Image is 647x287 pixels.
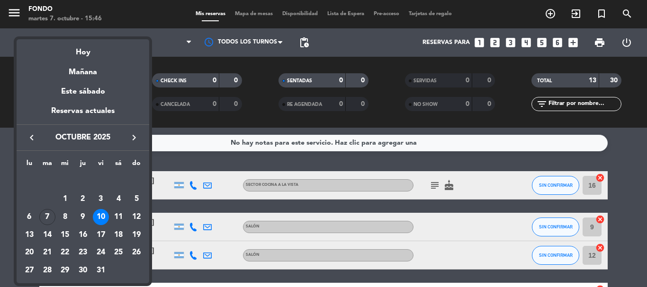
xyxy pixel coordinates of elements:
[74,226,92,244] td: 16 de octubre de 2025
[39,227,55,243] div: 14
[127,244,145,262] td: 26 de octubre de 2025
[127,191,145,209] td: 5 de octubre de 2025
[128,191,144,207] div: 5
[75,262,91,278] div: 30
[74,158,92,173] th: jueves
[56,191,74,209] td: 1 de octubre de 2025
[75,245,91,261] div: 23
[20,226,38,244] td: 13 de octubre de 2025
[57,262,73,278] div: 29
[127,208,145,226] td: 12 de octubre de 2025
[38,244,56,262] td: 21 de octubre de 2025
[128,245,144,261] div: 26
[92,226,110,244] td: 17 de octubre de 2025
[110,209,126,225] div: 11
[39,209,55,225] div: 7
[74,191,92,209] td: 2 de octubre de 2025
[56,261,74,279] td: 29 de octubre de 2025
[74,244,92,262] td: 23 de octubre de 2025
[38,261,56,279] td: 28 de octubre de 2025
[110,191,126,207] div: 4
[39,262,55,278] div: 28
[92,158,110,173] th: viernes
[56,226,74,244] td: 15 de octubre de 2025
[110,191,128,209] td: 4 de octubre de 2025
[128,209,144,225] div: 12
[127,158,145,173] th: domingo
[57,227,73,243] div: 15
[92,191,110,209] td: 3 de octubre de 2025
[75,191,91,207] div: 2
[21,262,37,278] div: 27
[38,208,56,226] td: 7 de octubre de 2025
[110,227,126,243] div: 18
[21,209,37,225] div: 6
[57,191,73,207] div: 1
[20,244,38,262] td: 20 de octubre de 2025
[23,131,40,144] button: keyboard_arrow_left
[92,208,110,226] td: 10 de octubre de 2025
[128,132,140,143] i: keyboard_arrow_right
[17,39,149,59] div: Hoy
[56,208,74,226] td: 8 de octubre de 2025
[57,245,73,261] div: 22
[74,261,92,279] td: 30 de octubre de 2025
[56,244,74,262] td: 22 de octubre de 2025
[17,105,149,124] div: Reservas actuales
[21,245,37,261] div: 20
[127,226,145,244] td: 19 de octubre de 2025
[92,261,110,279] td: 31 de octubre de 2025
[93,227,109,243] div: 17
[128,227,144,243] div: 19
[110,226,128,244] td: 18 de octubre de 2025
[110,208,128,226] td: 11 de octubre de 2025
[26,132,37,143] i: keyboard_arrow_left
[110,245,126,261] div: 25
[38,226,56,244] td: 14 de octubre de 2025
[75,227,91,243] div: 16
[20,158,38,173] th: lunes
[40,131,126,144] span: octubre 2025
[75,209,91,225] div: 9
[20,173,145,191] td: OCT.
[93,209,109,225] div: 10
[93,191,109,207] div: 3
[110,244,128,262] td: 25 de octubre de 2025
[93,245,109,261] div: 24
[20,261,38,279] td: 27 de octubre de 2025
[93,262,109,278] div: 31
[17,59,149,78] div: Mañana
[17,78,149,105] div: Este sábado
[21,227,37,243] div: 13
[57,209,73,225] div: 8
[39,245,55,261] div: 21
[20,208,38,226] td: 6 de octubre de 2025
[38,158,56,173] th: martes
[126,131,143,144] button: keyboard_arrow_right
[110,158,128,173] th: sábado
[92,244,110,262] td: 24 de octubre de 2025
[56,158,74,173] th: miércoles
[74,208,92,226] td: 9 de octubre de 2025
